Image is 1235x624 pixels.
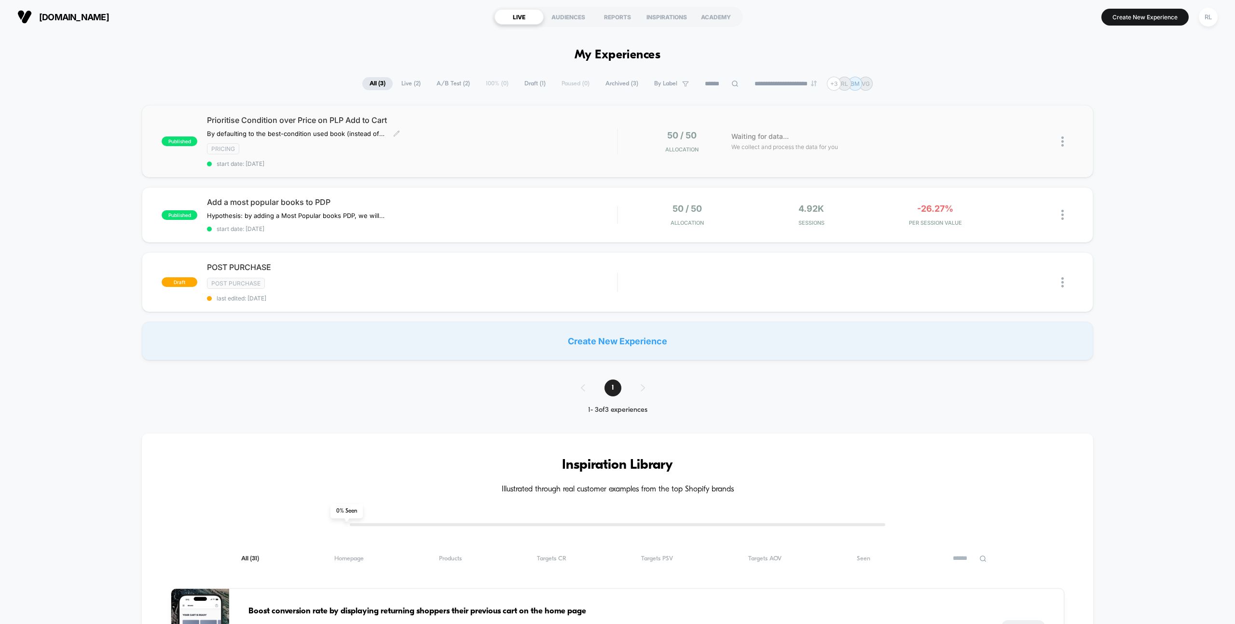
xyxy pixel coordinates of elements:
[1061,210,1064,220] img: close
[731,142,838,151] span: We collect and process the data for you
[575,48,661,62] h1: My Experiences
[731,131,789,142] span: Waiting for data...
[598,77,645,90] span: Archived ( 3 )
[207,143,239,154] span: pricing
[654,80,677,87] span: By Label
[330,504,363,518] span: 0 % Seen
[14,9,112,25] button: [DOMAIN_NAME]
[604,380,621,396] span: 1
[748,555,782,562] span: Targets AOV
[811,81,817,86] img: end
[917,203,953,214] span: -26.27%
[207,130,386,137] span: By defaulting to the best-condition used book (instead of lowest-priced) on Product List Pages, w...
[207,115,617,125] span: Prioritise Condition over Price on PLP Add to Cart
[1061,277,1064,287] img: close
[207,197,617,207] span: Add a most popular books to PDP
[1101,9,1189,26] button: Create New Experience
[171,458,1064,473] h3: Inspiration Library
[248,605,981,618] span: Boost conversion rate by displaying returning shoppers their previous cart on the home page
[142,322,1093,360] div: Create New Experience
[641,555,673,562] span: Targets PSV
[876,219,995,226] span: PER SESSION VALUE
[665,146,699,153] span: Allocation
[162,210,197,220] span: published
[362,77,393,90] span: All ( 3 )
[39,12,109,22] span: [DOMAIN_NAME]
[851,80,860,87] p: BM
[207,295,617,302] span: last edited: [DATE]
[857,555,870,562] span: Seen
[593,9,642,25] div: REPORTS
[642,9,691,25] div: INSPIRATIONS
[207,212,386,219] span: Hypothesis: by adding a Most Popular books PDP, we will increase add to carts and thus AoV, witho...
[827,77,841,91] div: + 3
[537,555,566,562] span: Targets CR
[667,130,697,140] span: 50 / 50
[439,555,462,562] span: Products
[207,262,617,272] span: POST PURCHASE
[798,203,824,214] span: 4.92k
[162,277,197,287] span: draft
[517,77,553,90] span: Draft ( 1 )
[1196,7,1221,27] button: RL
[207,225,617,232] span: start date: [DATE]
[241,555,259,562] span: All
[841,80,848,87] p: RL
[752,219,871,226] span: Sessions
[207,160,617,167] span: start date: [DATE]
[334,555,364,562] span: Homepage
[494,9,544,25] div: LIVE
[207,278,265,289] span: Post Purchase
[1199,8,1218,27] div: RL
[672,203,702,214] span: 50 / 50
[394,77,428,90] span: Live ( 2 )
[171,485,1064,494] h4: Illustrated through real customer examples from the top Shopify brands
[862,80,870,87] p: VG
[1061,136,1064,147] img: close
[671,219,704,226] span: Allocation
[544,9,593,25] div: AUDIENCES
[17,10,32,24] img: Visually logo
[250,556,259,562] span: ( 31 )
[571,406,664,414] div: 1 - 3 of 3 experiences
[162,136,197,146] span: published
[429,77,477,90] span: A/B Test ( 2 )
[691,9,741,25] div: ACADEMY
